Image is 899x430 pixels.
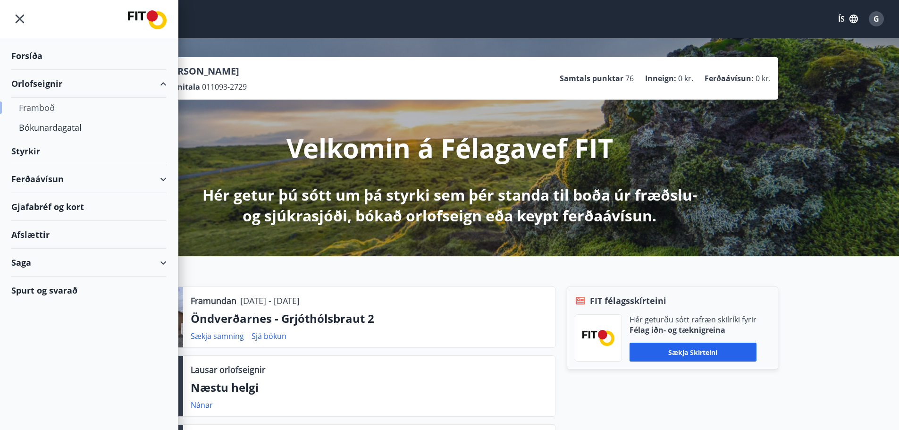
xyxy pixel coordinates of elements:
div: Spurt og svarað [11,277,167,304]
p: Kennitala [163,82,200,92]
button: G [865,8,888,30]
p: Samtals punktar [560,73,623,84]
img: union_logo [128,10,167,29]
button: Sækja skírteini [630,343,756,362]
p: Hér getur þú sótt um þá styrki sem þér standa til boða úr fræðslu- og sjúkrasjóði, bókað orlofsei... [201,185,699,226]
p: [DATE] - [DATE] [240,295,300,307]
a: Sækja samning [191,331,244,341]
div: Bókunardagatal [19,118,159,137]
span: FIT félagsskírteini [590,295,666,307]
span: 0 kr. [678,73,693,84]
p: Næstu helgi [191,379,547,396]
p: Öndverðarnes - Grjóthólsbraut 2 [191,311,547,327]
p: Lausar orlofseignir [191,363,265,376]
div: Forsíða [11,42,167,70]
span: 0 kr. [756,73,771,84]
div: Saga [11,249,167,277]
div: Ferðaávísun [11,165,167,193]
button: ÍS [833,10,863,27]
span: 76 [625,73,634,84]
a: Sjá bókun [252,331,286,341]
p: Framundan [191,295,236,307]
div: Afslættir [11,221,167,249]
div: Framboð [19,98,159,118]
img: FPQVkF9lTnNbbaRSFyT17YYeljoOGk5m51IhT0bO.png [582,330,614,346]
div: Styrkir [11,137,167,165]
p: Hér geturðu sótt rafræn skilríki fyrir [630,314,756,325]
span: G [874,14,879,24]
button: menu [11,10,28,27]
p: Inneign : [645,73,676,84]
a: Nánar [191,400,213,410]
p: [PERSON_NAME] [163,65,247,78]
p: Velkomin á Félagavef FIT [286,130,613,166]
span: 011093-2729 [202,82,247,92]
div: Gjafabréf og kort [11,193,167,221]
p: Félag iðn- og tæknigreina [630,325,756,335]
div: Orlofseignir [11,70,167,98]
p: Ferðaávísun : [705,73,754,84]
